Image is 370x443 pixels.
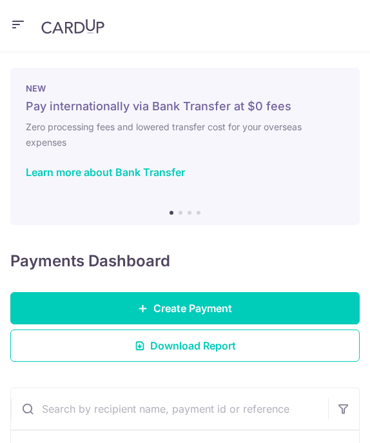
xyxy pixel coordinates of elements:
[26,166,185,179] a: Learn more about Bank Transfer
[10,330,360,362] a: Download Report
[26,99,344,114] h5: Pay internationally via Bank Transfer at $0 fees
[26,119,344,150] h6: Zero processing fees and lowered transfer cost for your overseas expenses
[41,19,104,34] img: CardUp
[10,251,170,271] h4: Payments Dashboard
[26,83,344,94] p: NEW
[10,292,360,324] a: Create Payment
[153,300,232,316] span: Create Payment
[11,388,328,429] input: Search by recipient name, payment id or reference
[150,338,236,353] span: Download Report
